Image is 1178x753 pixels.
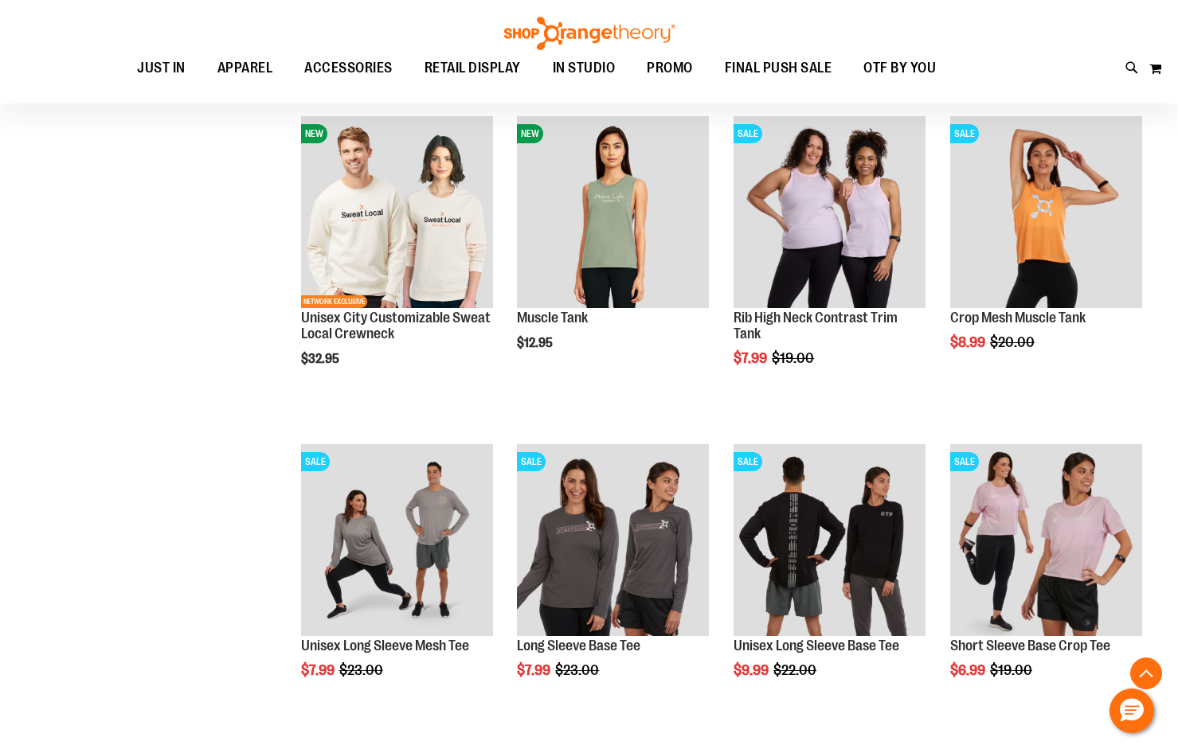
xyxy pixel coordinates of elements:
span: ACCESSORIES [304,50,393,86]
span: SALE [734,452,762,471]
img: Product image for Unisex Long Sleeve Base Tee [734,444,926,636]
span: $23.00 [339,662,385,678]
span: $7.99 [301,662,337,678]
a: Product image for Long Sleeve Base TeeSALE [517,444,709,638]
div: product [726,108,933,407]
span: APPAREL [217,50,273,86]
span: PROMO [647,50,693,86]
button: Back To Top [1130,657,1162,689]
span: OTF BY YOU [863,50,936,86]
a: Unisex City Customizable Sweat Local Crewneck [301,310,491,341]
span: NEW [517,124,543,143]
span: IN STUDIO [553,50,616,86]
div: product [942,108,1150,391]
span: SALE [950,452,979,471]
span: FINAL PUSH SALE [725,50,832,86]
span: $9.99 [734,662,771,678]
span: SALE [734,124,762,143]
a: Unisex Long Sleeve Mesh Tee primary imageSALE [301,444,493,638]
span: SALE [301,452,330,471]
span: RETAIL DISPLAY [425,50,521,86]
a: ACCESSORIES [288,50,409,87]
span: NEW [301,124,327,143]
span: NETWORK EXCLUSIVE [301,295,367,308]
a: Product image for Unisex Long Sleeve Base TeeSALE [734,444,926,638]
a: Muscle TankNEW [517,116,709,310]
span: $7.99 [734,350,769,366]
span: SALE [517,452,546,471]
a: PROMO [631,50,709,87]
span: $6.99 [950,662,988,678]
span: $22.00 [773,662,819,678]
a: Unisex Long Sleeve Base Tee [734,638,899,654]
a: Crop Mesh Muscle Tank [950,310,1086,326]
span: $20.00 [990,334,1037,350]
span: $23.00 [555,662,601,678]
img: Product image for Short Sleeve Base Crop Tee [950,444,1142,636]
img: Unisex Long Sleeve Mesh Tee primary image [301,444,493,636]
a: Muscle Tank [517,310,588,326]
div: product [509,436,717,719]
div: product [293,436,501,719]
span: $8.99 [950,334,988,350]
a: Long Sleeve Base Tee [517,638,640,654]
span: $32.95 [301,352,342,366]
a: FINAL PUSH SALE [709,50,848,87]
a: Rib Tank w/ Contrast Binding primary imageSALE [734,116,926,310]
a: Rib High Neck Contrast Trim Tank [734,310,898,341]
button: Hello, have a question? Let’s chat. [1110,689,1154,733]
div: product [509,108,717,391]
img: Shop Orangetheory [502,17,677,50]
img: Crop Mesh Muscle Tank primary image [950,116,1142,308]
a: RETAIL DISPLAY [409,50,537,87]
a: Product image for Short Sleeve Base Crop TeeSALE [950,444,1142,638]
a: APPAREL [202,50,289,86]
a: JUST IN [121,50,202,87]
a: Short Sleeve Base Crop Tee [950,638,1110,654]
span: $12.95 [517,336,555,350]
a: Crop Mesh Muscle Tank primary imageSALE [950,116,1142,310]
a: OTF BY YOU [847,50,952,87]
img: Product image for Long Sleeve Base Tee [517,444,709,636]
div: product [726,436,933,719]
div: product [942,436,1150,719]
a: Unisex Long Sleeve Mesh Tee [301,638,469,654]
div: product [293,108,501,407]
img: Image of Unisex City Customizable NuBlend Crewneck [301,116,493,308]
span: JUST IN [137,50,186,86]
img: Rib Tank w/ Contrast Binding primary image [734,116,926,308]
span: $7.99 [517,662,553,678]
a: IN STUDIO [537,50,632,87]
span: $19.00 [990,662,1035,678]
span: SALE [950,124,979,143]
a: Image of Unisex City Customizable NuBlend CrewneckNEWNETWORK EXCLUSIVE [301,116,493,310]
img: Muscle Tank [517,116,709,308]
span: $19.00 [772,350,816,366]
